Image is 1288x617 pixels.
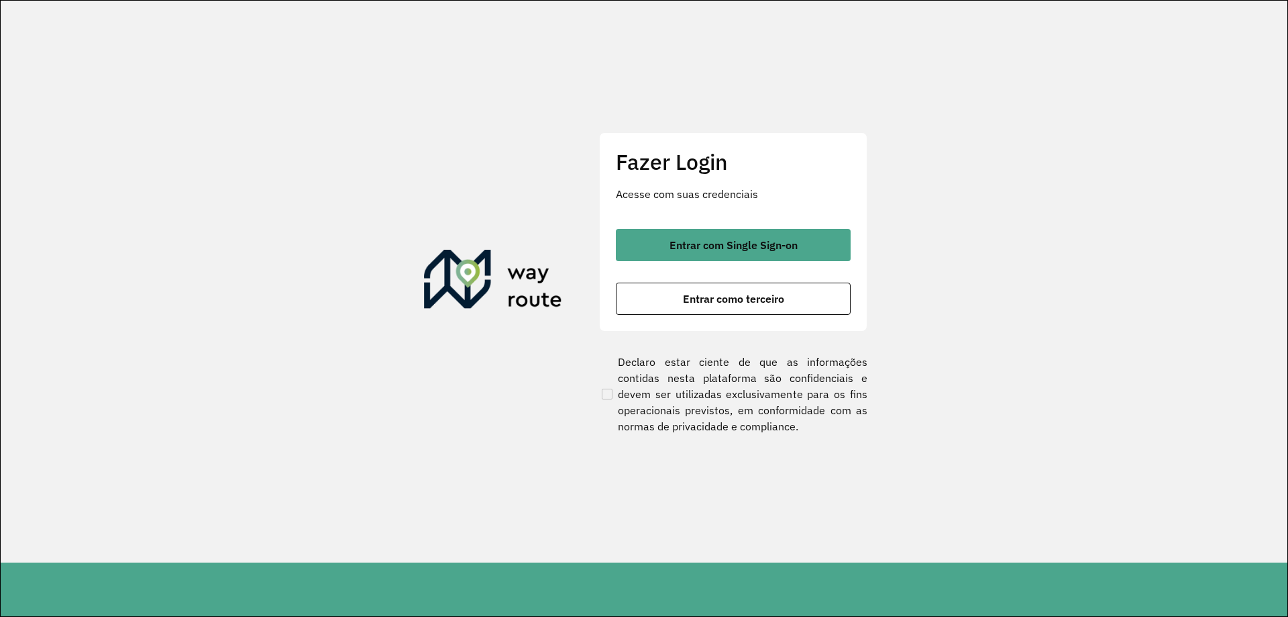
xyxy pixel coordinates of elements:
button: button [616,283,851,315]
span: Entrar com Single Sign-on [669,240,798,250]
img: Roteirizador AmbevTech [424,250,562,314]
span: Entrar como terceiro [683,293,784,304]
button: button [616,229,851,261]
h2: Fazer Login [616,149,851,175]
label: Declaro estar ciente de que as informações contidas nesta plataforma são confidenciais e devem se... [599,354,867,434]
p: Acesse com suas credenciais [616,186,851,202]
